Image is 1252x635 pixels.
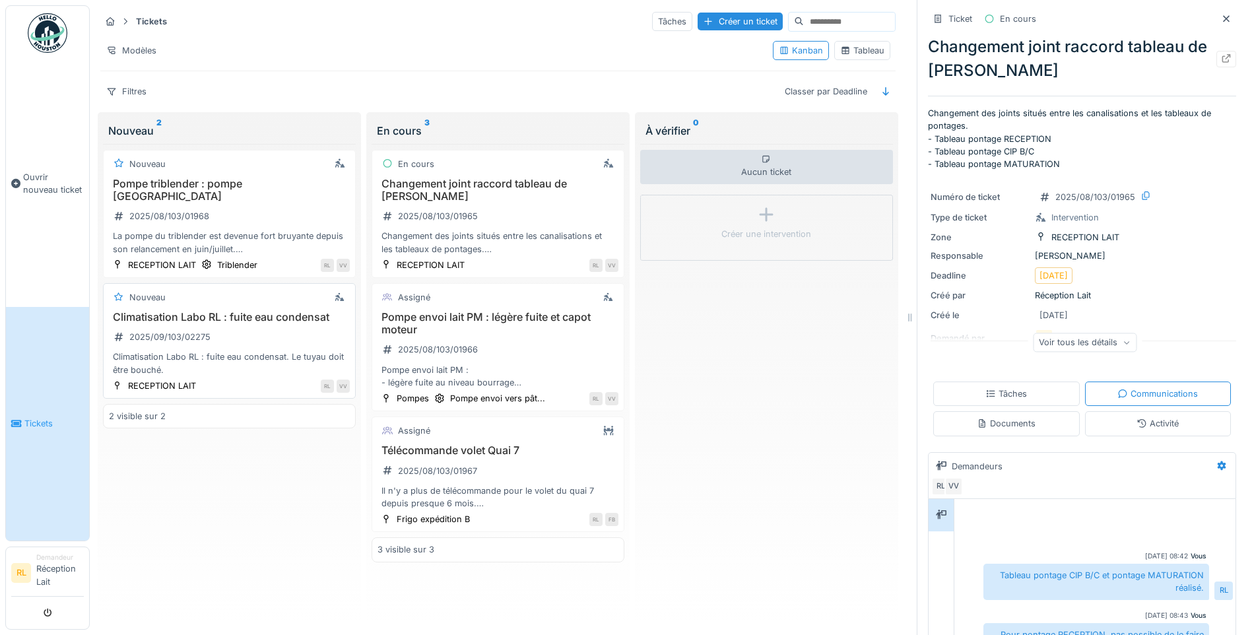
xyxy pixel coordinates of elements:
div: Nouveau [129,291,166,304]
div: Pompe envoi lait PM : - légère fuite au niveau bourrage - forte vibration du capot moteur [378,364,618,389]
div: VV [605,392,618,405]
div: RL [589,513,603,526]
div: RL [1214,582,1233,600]
a: RL DemandeurRéception Lait [11,552,84,597]
div: VV [605,259,618,272]
div: Nouveau [129,158,166,170]
div: Intervention [1051,211,1099,224]
div: 2 visible sur 2 [109,410,166,422]
div: 2025/08/103/01968 [129,210,209,222]
div: Changement des joints situés entre les canalisations et les tableaux de pontages. - Tableau ponta... [378,230,618,255]
div: À vérifier [645,123,888,139]
a: Ouvrir nouveau ticket [6,60,89,307]
div: En cours [377,123,619,139]
div: Documents [977,417,1036,430]
div: Pompe envoi vers pât... [450,392,545,405]
strong: Tickets [131,15,172,28]
span: Tickets [24,417,84,430]
div: Demandeurs [952,460,1003,473]
div: 2025/08/103/01965 [1055,191,1135,203]
div: Tableau pontage CIP B/C et pontage MATURATION réalisé. [983,564,1209,599]
div: En cours [1000,13,1036,25]
div: Demandeur [36,552,84,562]
div: Créé le [931,309,1030,321]
div: Activité [1137,417,1179,430]
h3: Pompe triblender : pompe [GEOGRAPHIC_DATA] [109,178,350,203]
div: [DATE] [1039,269,1068,282]
div: Modèles [100,41,162,60]
div: La pompe du triblender est devenue fort bruyante depuis son relancement en juin/juillet. Fort [ME... [109,230,350,255]
div: FB [605,513,618,526]
div: RL [589,259,603,272]
div: 3 visible sur 3 [378,543,434,556]
div: Tâches [652,12,692,31]
div: 2025/08/103/01967 [398,465,477,477]
h3: Climatisation Labo RL : fuite eau condensat [109,311,350,323]
div: Ticket [948,13,972,25]
div: Créé par [931,289,1030,302]
div: VV [337,380,350,393]
div: RECEPTION LAIT [128,380,196,392]
div: RL [931,477,950,496]
div: Créer une intervention [721,228,811,240]
div: Type de ticket [931,211,1030,224]
div: Réception Lait [931,289,1234,302]
div: VV [944,477,963,496]
h3: Changement joint raccord tableau de [PERSON_NAME] [378,178,618,203]
div: RL [321,380,334,393]
div: Voir tous les détails [1033,333,1137,352]
sup: 2 [156,123,162,139]
div: Responsable [931,250,1030,262]
span: Ouvrir nouveau ticket [23,171,84,196]
div: Deadline [931,269,1030,282]
div: En cours [398,158,434,170]
div: [DATE] 08:43 [1145,611,1188,620]
h3: Télécommande volet Quai 7 [378,444,618,457]
h3: Pompe envoi lait PM : légère fuite et capot moteur [378,311,618,336]
div: VV [337,259,350,272]
div: [DATE] 08:42 [1145,551,1188,561]
div: Tableau [840,44,884,57]
div: RL [321,259,334,272]
div: Triblender [217,259,257,271]
div: RL [589,392,603,405]
div: Climatisation Labo RL : fuite eau condensat. Le tuyau doit être bouché. [109,351,350,376]
div: Créer un ticket [698,13,783,30]
div: RECEPTION LAIT [1051,231,1119,244]
div: Changement joint raccord tableau de [PERSON_NAME] [928,35,1236,83]
sup: 0 [693,123,699,139]
div: Classer par Deadline [779,82,873,101]
div: Numéro de ticket [931,191,1030,203]
div: Zone [931,231,1030,244]
div: 2025/08/103/01966 [398,343,478,356]
li: Réception Lait [36,552,84,593]
div: Frigo expédition B [397,513,470,525]
div: Il n'y a plus de télécommande pour le volet du quai 7 depuis presque 6 mois. Possibilité d'en rec... [378,485,618,510]
div: Vous [1191,611,1206,620]
div: 2025/09/103/02275 [129,331,211,343]
sup: 3 [424,123,430,139]
div: Vous [1191,551,1206,561]
li: RL [11,563,31,583]
div: [DATE] [1039,309,1068,321]
div: Nouveau [108,123,350,139]
div: RECEPTION LAIT [397,259,465,271]
div: [PERSON_NAME] [931,250,1234,262]
div: Aucun ticket [640,150,893,184]
div: Filtres [100,82,152,101]
div: 2025/08/103/01965 [398,210,478,222]
div: Tâches [985,387,1027,400]
div: Assigné [398,291,430,304]
p: Changement des joints situés entre les canalisations et les tableaux de pontages. - Tableau ponta... [928,107,1236,170]
div: Communications [1117,387,1198,400]
a: Tickets [6,307,89,541]
img: Badge_color-CXgf-gQk.svg [28,13,67,53]
div: RECEPTION LAIT [128,259,196,271]
div: Pompes [397,392,429,405]
div: Kanban [779,44,823,57]
div: Assigné [398,424,430,437]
